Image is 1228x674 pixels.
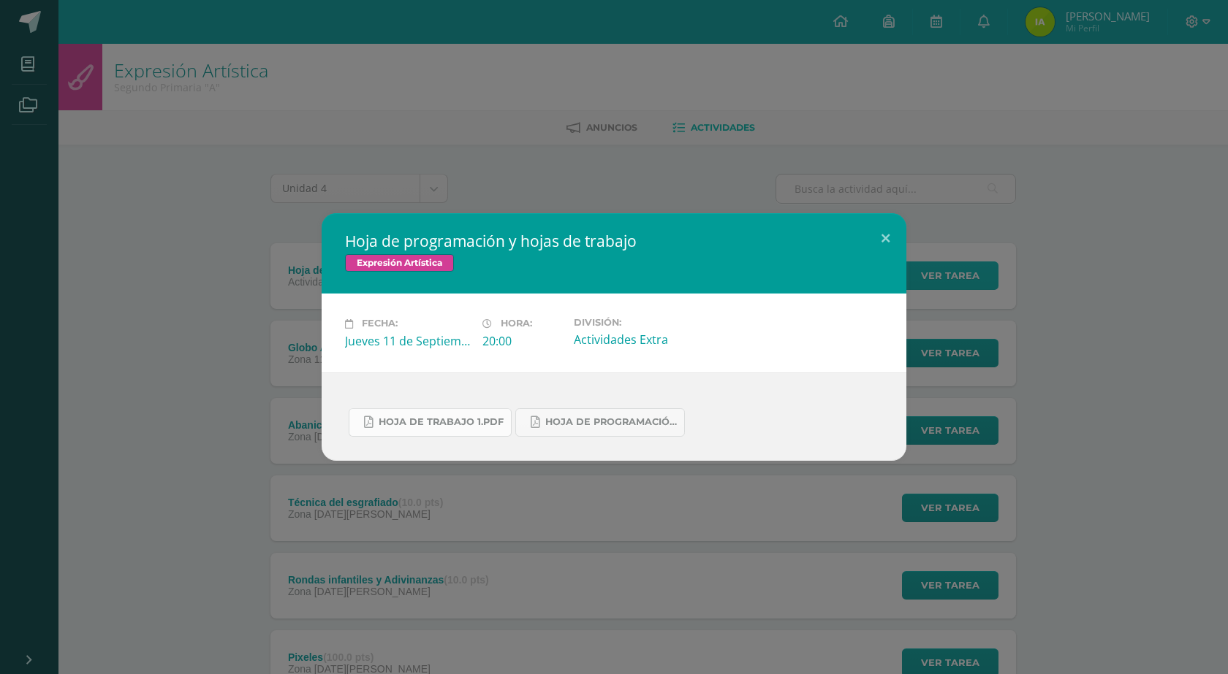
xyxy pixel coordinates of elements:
h2: Hoja de programación y hojas de trabajo [345,231,883,251]
a: Hoja de trabajo 1.pdf [349,408,512,437]
div: Actividades Extra [574,332,700,348]
button: Close (Esc) [865,213,906,263]
div: Jueves 11 de Septiembre [345,333,471,349]
div: 20:00 [482,333,562,349]
span: Hora: [501,318,532,329]
span: Fecha: [362,318,398,329]
span: Hoja de trabajo 1.pdf [379,416,504,428]
span: Expresión Artística [345,254,454,272]
a: Hoja de Programación 4.pdf [515,408,685,437]
span: Hoja de Programación 4.pdf [545,416,677,428]
label: División: [574,317,700,328]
